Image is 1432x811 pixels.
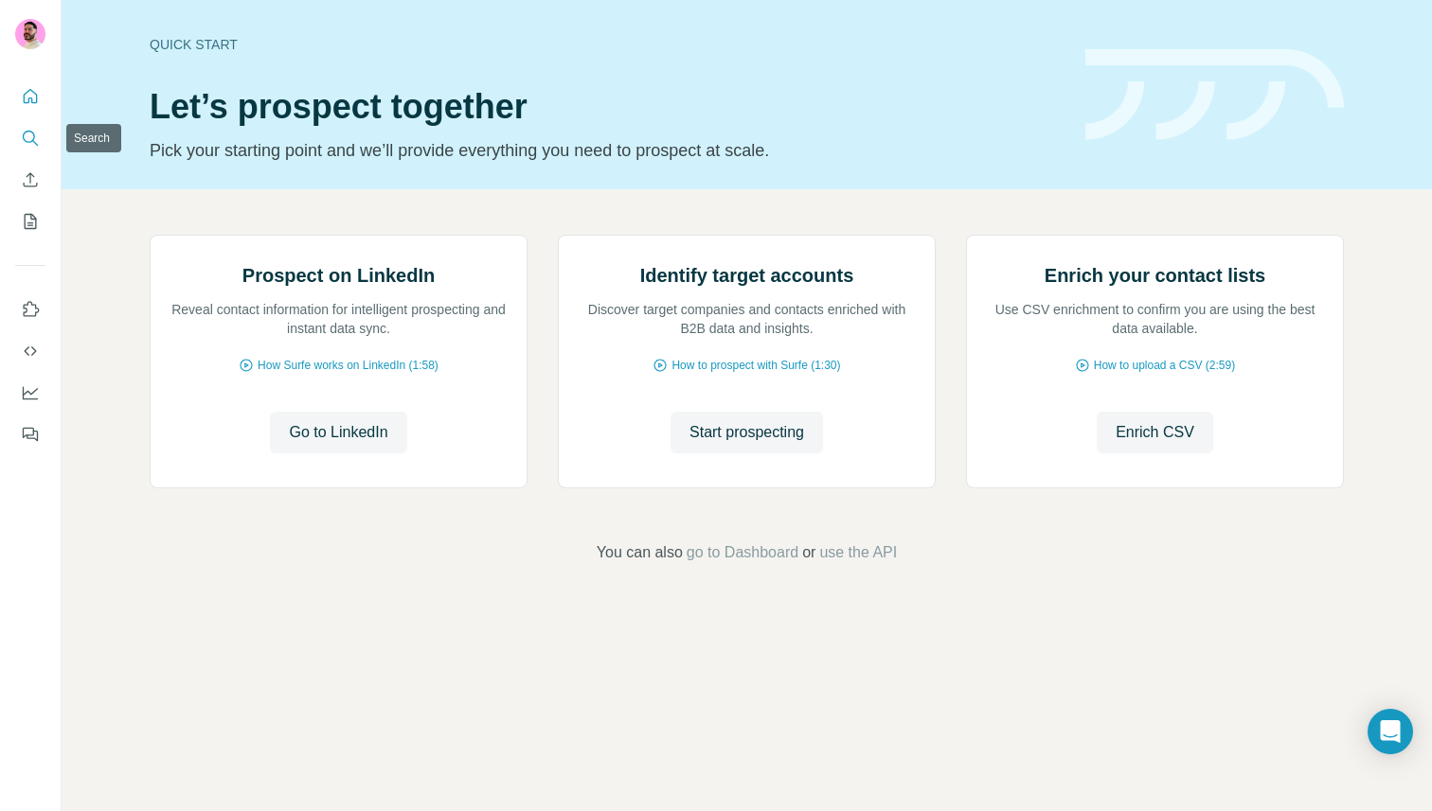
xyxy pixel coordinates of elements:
button: use the API [819,541,897,564]
button: go to Dashboard [687,541,798,564]
p: Reveal contact information for intelligent prospecting and instant data sync. [170,300,508,338]
button: Quick start [15,79,45,114]
span: Enrich CSV [1116,421,1194,444]
h2: Identify target accounts [640,262,854,289]
img: Avatar [15,19,45,49]
p: Discover target companies and contacts enriched with B2B data and insights. [578,300,916,338]
button: Feedback [15,417,45,451]
button: Use Surfe on LinkedIn [15,292,45,326]
span: How Surfe works on LinkedIn (1:58) [258,357,439,374]
img: banner [1085,49,1344,141]
button: Start prospecting [671,412,823,453]
span: How to prospect with Surfe (1:30) [671,357,840,374]
h2: Enrich your contact lists [1045,262,1265,289]
span: or [802,541,815,564]
button: Use Surfe API [15,334,45,368]
div: Quick start [150,35,1063,54]
p: Pick your starting point and we’ll provide everything you need to prospect at scale. [150,137,1063,164]
span: Go to LinkedIn [289,421,387,444]
span: How to upload a CSV (2:59) [1094,357,1235,374]
button: Enrich CSV [15,163,45,197]
button: Search [15,121,45,155]
button: Go to LinkedIn [270,412,406,453]
h2: Prospect on LinkedIn [242,262,435,289]
div: Open Intercom Messenger [1368,709,1413,754]
button: My lists [15,204,45,238]
button: Enrich CSV [1097,412,1213,453]
span: Start prospecting [689,421,804,444]
button: Dashboard [15,376,45,410]
p: Use CSV enrichment to confirm you are using the best data available. [986,300,1324,338]
span: You can also [597,541,683,564]
h1: Let’s prospect together [150,88,1063,126]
